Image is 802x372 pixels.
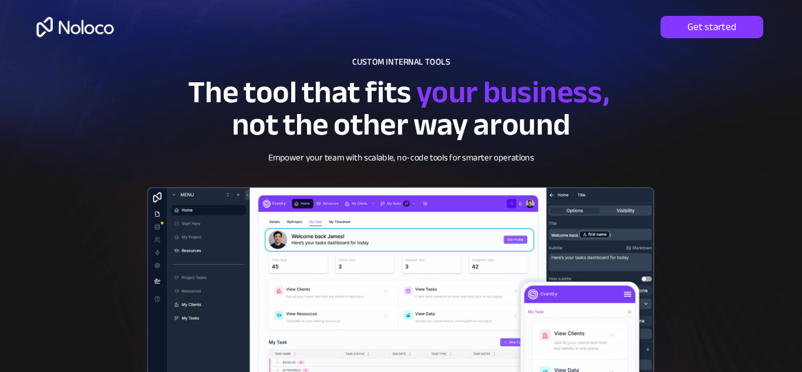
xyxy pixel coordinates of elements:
[352,53,450,70] span: CUSTOM INTERNAL TOOLS
[661,16,763,38] a: Get started
[416,63,609,122] span: your business,
[268,149,534,166] span: Empower your team with scalable, no-code tools for smarter operations
[188,63,411,122] span: The tool that fits
[661,21,763,33] span: Get started
[232,96,571,154] span: not the other way around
